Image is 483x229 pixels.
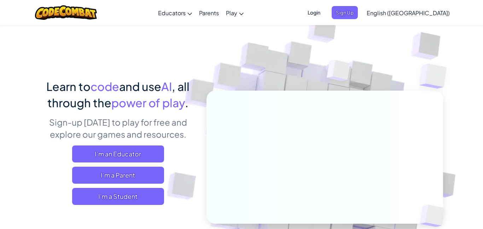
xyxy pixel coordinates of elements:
[119,79,161,93] span: and use
[185,96,188,110] span: .
[161,79,172,93] span: AI
[35,5,97,20] img: CodeCombat logo
[155,3,196,22] a: Educators
[158,9,186,17] span: Educators
[111,96,185,110] span: power of play
[72,167,164,184] a: I'm a Parent
[314,46,365,99] img: Overlap cubes
[405,46,466,106] img: Overlap cubes
[46,79,91,93] span: Learn to
[40,116,196,140] p: Sign-up [DATE] to play for free and explore our games and resources.
[222,3,247,22] a: Play
[363,3,453,22] a: English ([GEOGRAPHIC_DATA])
[72,145,164,162] a: I'm an Educator
[72,188,164,205] button: I'm a Student
[226,9,237,17] span: Play
[303,6,325,19] button: Login
[196,3,222,22] a: Parents
[332,6,358,19] button: Sign Up
[367,9,450,17] span: English ([GEOGRAPHIC_DATA])
[91,79,119,93] span: code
